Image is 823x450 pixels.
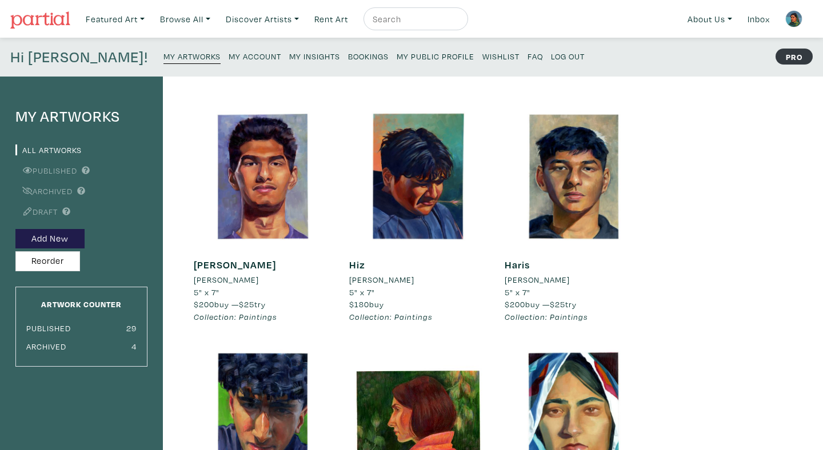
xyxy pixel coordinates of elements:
small: 29 [126,323,137,334]
small: My Account [229,51,281,62]
a: Hiz [349,258,365,271]
small: Archived [26,341,66,352]
span: buy — try [505,299,577,310]
span: 5" x 7" [349,287,375,298]
small: Published [26,323,71,334]
a: [PERSON_NAME] [194,258,276,271]
span: $180 [349,299,369,310]
small: My Artworks [163,51,221,62]
a: My Account [229,48,281,63]
em: Collection: Paintings [505,311,588,322]
small: My Insights [289,51,340,62]
a: FAQ [528,48,543,63]
strong: PRO [776,49,813,65]
small: Artwork Counter [41,299,122,310]
small: My Public Profile [397,51,474,62]
li: [PERSON_NAME] [194,274,259,286]
a: Browse All [155,7,215,31]
a: Featured Art [81,7,150,31]
a: Rent Art [309,7,353,31]
a: About Us [682,7,737,31]
em: Collection: Paintings [194,311,277,322]
small: Bookings [348,51,389,62]
a: Haris [505,258,530,271]
span: $200 [194,299,214,310]
a: My Insights [289,48,340,63]
li: [PERSON_NAME] [505,274,570,286]
a: [PERSON_NAME] [349,274,488,286]
small: Wishlist [482,51,520,62]
span: $25 [550,299,565,310]
span: $25 [239,299,254,310]
a: Wishlist [482,48,520,63]
h4: My Artworks [15,107,147,126]
a: Bookings [348,48,389,63]
a: All Artworks [15,144,82,155]
a: [PERSON_NAME] [194,274,332,286]
button: Add New [15,229,85,249]
span: $200 [505,299,525,310]
span: 5" x 7" [505,287,530,298]
a: [PERSON_NAME] [505,274,643,286]
a: Discover Artists [221,7,304,31]
a: Log Out [551,48,585,63]
button: Reorder [15,251,80,271]
li: [PERSON_NAME] [349,274,414,286]
a: Archived [15,186,73,196]
a: Draft [15,206,58,217]
input: Search [371,12,457,26]
a: My Artworks [163,48,221,64]
img: phpThumb.php [785,10,802,27]
span: buy — try [194,299,266,310]
a: Inbox [742,7,775,31]
small: FAQ [528,51,543,62]
small: Log Out [551,51,585,62]
a: My Public Profile [397,48,474,63]
span: buy [349,299,384,310]
em: Collection: Paintings [349,311,433,322]
span: 5" x 7" [194,287,219,298]
a: Published [15,165,77,176]
small: 4 [131,341,137,352]
h4: Hi [PERSON_NAME]! [10,48,148,66]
